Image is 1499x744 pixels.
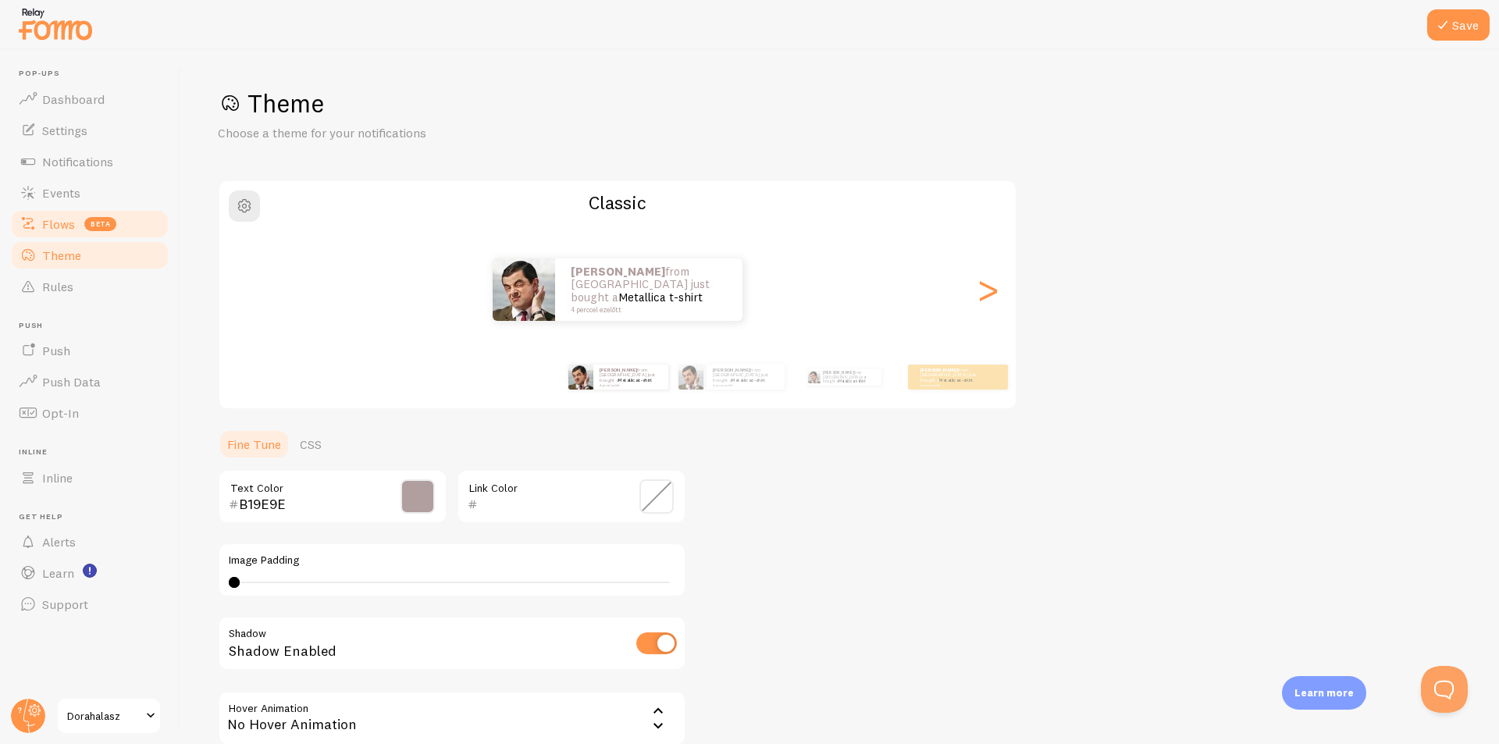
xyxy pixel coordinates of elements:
[920,367,983,386] p: from [GEOGRAPHIC_DATA] just bought a
[618,377,652,383] a: Metallica t-shirt
[713,383,777,386] small: 4 perccel ezelőtt
[9,557,170,589] a: Learn
[9,589,170,620] a: Support
[732,377,765,383] a: Metallica t-shirt
[9,526,170,557] a: Alerts
[42,470,73,486] span: Inline
[42,216,75,232] span: Flows
[42,91,105,107] span: Dashboard
[571,264,665,279] strong: [PERSON_NAME]
[42,123,87,138] span: Settings
[16,4,94,44] img: fomo-relay-logo-orange.svg
[920,383,981,386] small: 4 perccel ezelőtt
[9,146,170,177] a: Notifications
[67,707,141,725] span: Dorahalasz
[19,69,170,79] span: Pop-ups
[9,177,170,208] a: Events
[42,247,81,263] span: Theme
[9,84,170,115] a: Dashboard
[9,335,170,366] a: Push
[42,405,79,421] span: Opt-In
[1421,666,1468,713] iframe: Help Scout Beacon - Open
[84,217,116,231] span: beta
[823,368,875,386] p: from [GEOGRAPHIC_DATA] just bought a
[9,462,170,493] a: Inline
[493,258,555,321] img: Fomo
[56,697,162,735] a: Dorahalasz
[42,279,73,294] span: Rules
[600,383,660,386] small: 4 perccel ezelőtt
[19,447,170,457] span: Inline
[42,565,74,581] span: Learn
[19,321,170,331] span: Push
[9,240,170,271] a: Theme
[9,397,170,429] a: Opt-In
[600,367,662,386] p: from [GEOGRAPHIC_DATA] just bought a
[839,379,865,383] a: Metallica t-shirt
[600,367,637,373] strong: [PERSON_NAME]
[42,343,70,358] span: Push
[290,429,331,460] a: CSS
[823,370,854,375] strong: [PERSON_NAME]
[713,367,750,373] strong: [PERSON_NAME]
[1294,685,1354,700] p: Learn more
[1282,676,1366,710] div: Learn more
[678,365,703,390] img: Fomo
[218,429,290,460] a: Fine Tune
[713,367,778,386] p: from [GEOGRAPHIC_DATA] just bought a
[42,185,80,201] span: Events
[9,208,170,240] a: Flows beta
[42,374,101,390] span: Push Data
[42,534,76,550] span: Alerts
[571,306,722,314] small: 4 perccel ezelőtt
[618,290,703,304] a: Metallica t-shirt
[9,366,170,397] a: Push Data
[42,596,88,612] span: Support
[219,190,1016,215] h2: Classic
[9,115,170,146] a: Settings
[571,265,727,314] p: from [GEOGRAPHIC_DATA] just bought a
[218,124,593,142] p: Choose a theme for your notifications
[9,271,170,302] a: Rules
[218,616,686,673] div: Shadow Enabled
[19,512,170,522] span: Get Help
[42,154,113,169] span: Notifications
[920,367,958,373] strong: [PERSON_NAME]
[807,371,820,383] img: Fomo
[229,554,675,568] label: Image Padding
[83,564,97,578] svg: <p>Watch New Feature Tutorials!</p>
[568,365,593,390] img: Fomo
[218,87,1462,119] h1: Theme
[939,377,973,383] a: Metallica t-shirt
[978,233,997,346] div: Next slide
